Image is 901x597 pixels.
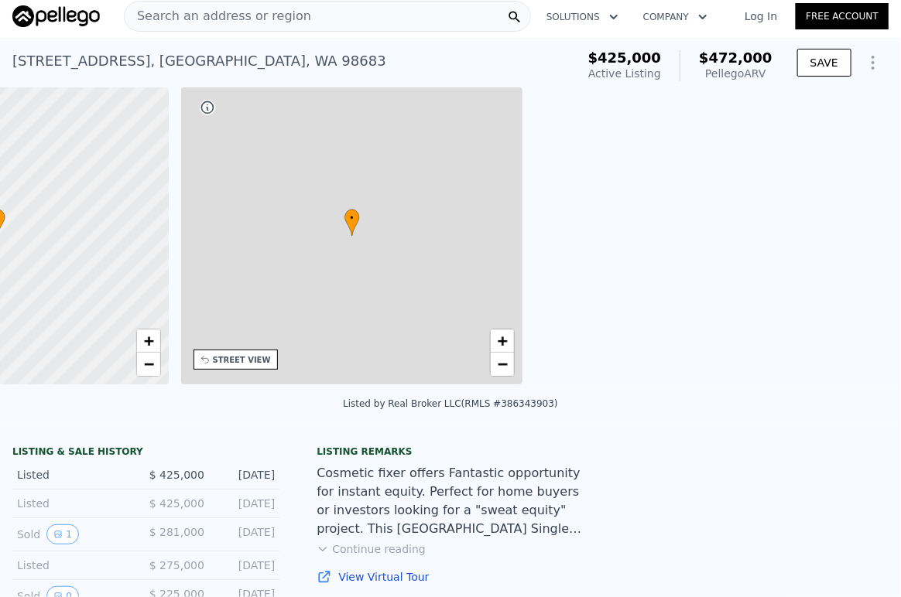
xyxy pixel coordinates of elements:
[588,49,662,66] span: $425,000
[137,329,160,353] a: Zoom in
[317,445,584,458] div: Listing remarks
[137,353,160,376] a: Zoom out
[17,558,134,573] div: Listed
[12,50,386,72] div: [STREET_ADDRESS] , [GEOGRAPHIC_DATA] , WA 98683
[588,67,661,80] span: Active Listing
[149,497,204,510] span: $ 425,000
[149,469,204,481] span: $ 425,000
[17,524,134,544] div: Sold
[344,211,360,225] span: •
[498,331,508,350] span: +
[699,66,773,81] div: Pellego ARV
[12,5,100,27] img: Pellego
[217,496,275,511] div: [DATE]
[534,3,631,31] button: Solutions
[726,9,796,24] a: Log In
[125,7,311,26] span: Search an address or region
[491,329,514,353] a: Zoom in
[317,541,426,557] button: Continue reading
[491,353,514,376] a: Zoom out
[317,569,584,585] a: View Virtual Tour
[498,354,508,374] span: −
[143,331,153,350] span: +
[217,524,275,544] div: [DATE]
[17,496,134,511] div: Listed
[46,524,79,544] button: View historical data
[17,467,134,483] div: Listed
[631,3,720,31] button: Company
[797,49,851,77] button: SAVE
[12,445,279,461] div: LISTING & SALE HISTORY
[343,398,558,409] div: Listed by Real Broker LLC (RMLS #386343903)
[217,558,275,573] div: [DATE]
[796,3,889,29] a: Free Account
[699,49,773,66] span: $472,000
[213,354,271,366] div: STREET VIEW
[858,47,889,78] button: Show Options
[143,354,153,374] span: −
[149,526,204,538] span: $ 281,000
[149,559,204,571] span: $ 275,000
[344,209,360,236] div: •
[217,467,275,483] div: [DATE]
[317,464,584,538] div: Cosmetic fixer offers Fantastic opportunity for instant equity. Perfect for home buyers or invest...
